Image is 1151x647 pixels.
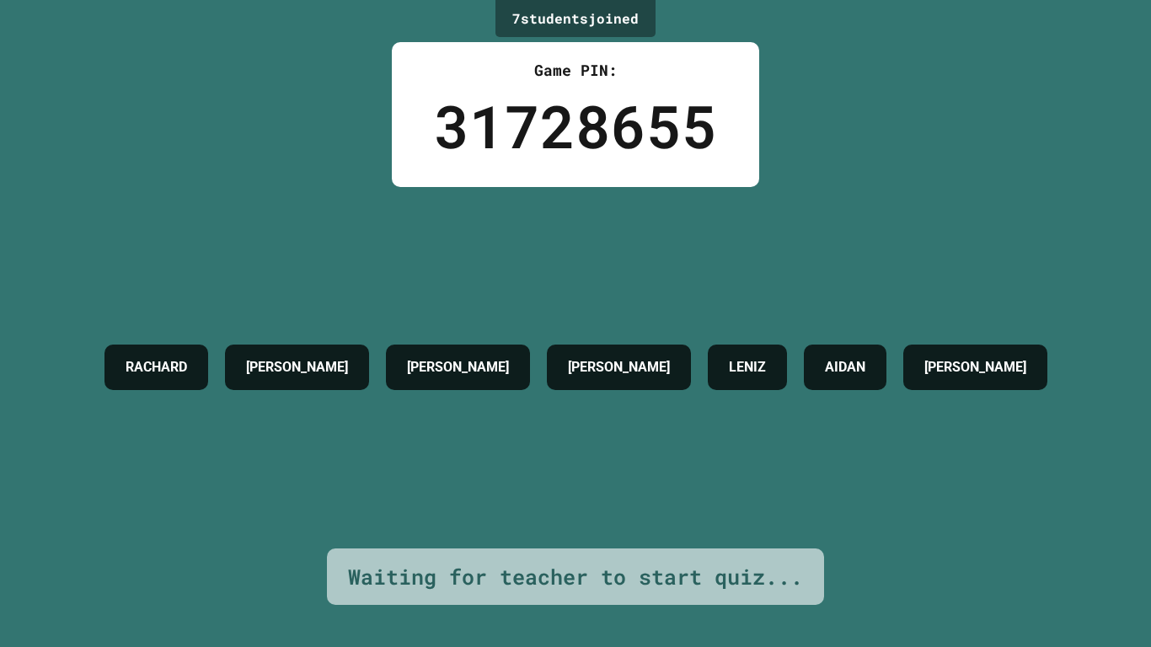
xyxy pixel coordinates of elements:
[126,357,187,377] h4: RACHARD
[568,357,670,377] h4: [PERSON_NAME]
[407,357,509,377] h4: [PERSON_NAME]
[924,357,1026,377] h4: [PERSON_NAME]
[729,357,766,377] h4: LENIZ
[348,561,803,593] div: Waiting for teacher to start quiz...
[246,357,348,377] h4: [PERSON_NAME]
[434,82,717,170] div: 31728655
[825,357,865,377] h4: AIDAN
[434,59,717,82] div: Game PIN:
